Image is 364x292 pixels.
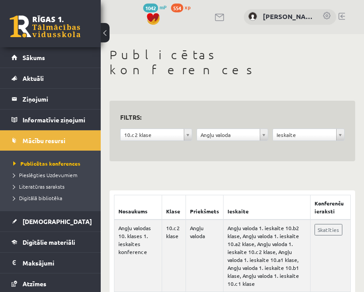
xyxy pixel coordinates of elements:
[23,137,65,144] span: Mācību resursi
[11,68,90,88] a: Aktuāli
[13,194,92,202] a: Digitālā bibliotēka
[143,4,158,12] span: 1042
[120,111,334,123] h3: Filtrs:
[315,224,342,235] a: Skatīties
[197,129,268,140] a: Angļu valoda
[23,110,90,130] legend: Informatīvie ziņojumi
[13,159,92,167] a: Publicētas konferences
[11,130,90,151] a: Mācību resursi
[162,195,186,220] th: Klase
[263,11,314,22] a: [PERSON_NAME]
[23,89,90,109] legend: Ziņojumi
[124,129,180,140] span: 10.c2 klase
[114,220,162,292] td: Angļu valodas 10. klases 1. ieskaites konference
[171,4,183,12] span: 554
[10,15,80,38] a: Rīgas 1. Tālmācības vidusskola
[11,110,90,130] a: Informatīvie ziņojumi
[11,47,90,68] a: Sākums
[23,280,46,288] span: Atzīmes
[143,4,167,11] a: 1042 mP
[185,4,190,11] span: xp
[162,220,186,292] td: 10.c2 klase
[13,194,62,201] span: Digitālā bibliotēka
[224,195,311,220] th: Ieskaite
[159,4,167,11] span: mP
[11,232,90,252] a: Digitālie materiāli
[201,129,257,140] span: Angļu valoda
[23,217,92,225] span: [DEMOGRAPHIC_DATA]
[13,171,92,179] a: Pieslēgties Uzdevumiem
[110,47,355,77] h1: Publicētas konferences
[13,160,80,167] span: Publicētas konferences
[277,129,333,140] span: Ieskaite
[13,182,92,190] a: Literatūras saraksts
[11,211,90,231] a: [DEMOGRAPHIC_DATA]
[11,89,90,109] a: Ziņojumi
[114,195,162,220] th: Nosaukums
[224,220,311,292] td: Angļu valoda 1. ieskaite 10.b2 klase, Angļu valoda 1. ieskaite 10.a2 klase, Angļu valoda 1. ieska...
[23,53,45,61] span: Sākums
[273,129,344,140] a: Ieskaite
[23,74,44,82] span: Aktuāli
[13,171,77,178] span: Pieslēgties Uzdevumiem
[121,129,192,140] a: 10.c2 klase
[186,195,224,220] th: Priekšmets
[11,253,90,273] a: Maksājumi
[23,253,90,273] legend: Maksājumi
[311,195,351,220] th: Konferenču ieraksti
[186,220,224,292] td: Angļu valoda
[23,238,75,246] span: Digitālie materiāli
[248,12,257,21] img: Anna Leibus
[171,4,195,11] a: 554 xp
[13,183,64,190] span: Literatūras saraksts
